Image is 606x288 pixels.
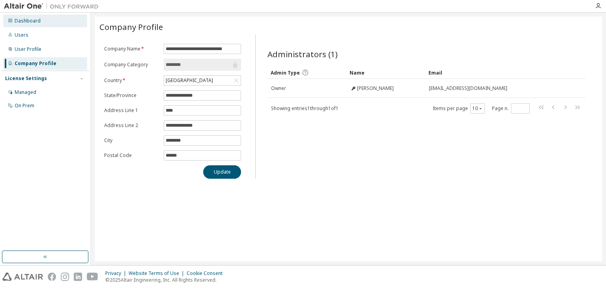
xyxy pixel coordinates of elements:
[271,85,286,92] span: Owner
[492,103,530,114] span: Page n.
[15,60,56,67] div: Company Profile
[271,69,300,76] span: Admin Type
[203,165,241,179] button: Update
[104,122,159,129] label: Address Line 2
[129,270,187,277] div: Website Terms of Use
[104,46,159,52] label: Company Name
[15,103,34,109] div: On Prem
[350,66,422,79] div: Name
[4,2,103,10] img: Altair One
[267,49,338,60] span: Administrators (1)
[357,85,394,92] span: [PERSON_NAME]
[104,152,159,159] label: Postal Code
[61,273,69,281] img: instagram.svg
[74,273,82,281] img: linkedin.svg
[15,46,41,52] div: User Profile
[5,75,47,82] div: License Settings
[15,32,28,38] div: Users
[428,66,563,79] div: Email
[104,62,159,68] label: Company Category
[433,103,485,114] span: Items per page
[48,273,56,281] img: facebook.svg
[104,107,159,114] label: Address Line 1
[165,76,214,85] div: [GEOGRAPHIC_DATA]
[472,105,483,112] button: 10
[429,85,507,92] span: [EMAIL_ADDRESS][DOMAIN_NAME]
[87,273,98,281] img: youtube.svg
[164,76,241,85] div: [GEOGRAPHIC_DATA]
[15,18,41,24] div: Dashboard
[104,92,159,99] label: State/Province
[105,270,129,277] div: Privacy
[105,277,227,283] p: © 2025 Altair Engineering, Inc. All Rights Reserved.
[271,105,339,112] span: Showing entries 1 through 1 of 1
[104,137,159,144] label: City
[99,21,163,32] span: Company Profile
[104,77,159,84] label: Country
[187,270,227,277] div: Cookie Consent
[2,273,43,281] img: altair_logo.svg
[15,89,36,95] div: Managed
